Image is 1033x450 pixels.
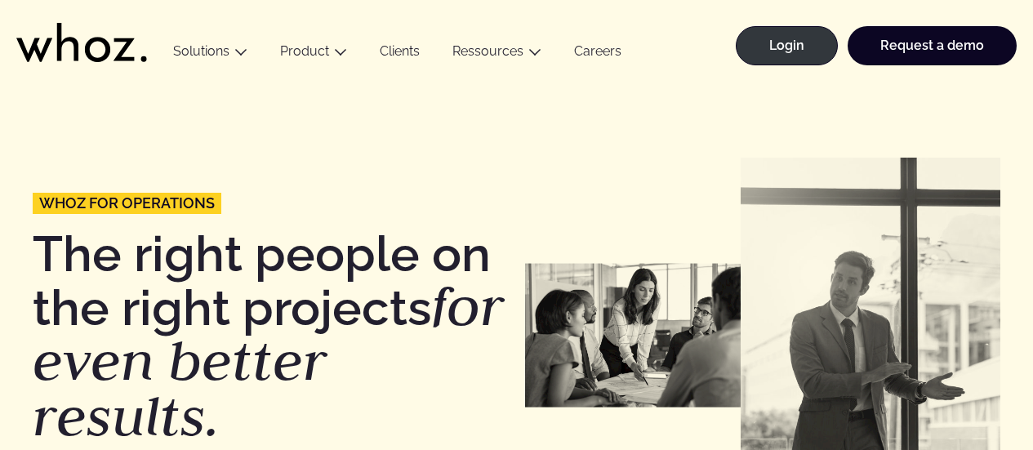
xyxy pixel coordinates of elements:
button: Product [264,43,363,65]
button: Solutions [157,43,264,65]
h1: The right people on the right projects [33,229,509,444]
a: Login [736,26,838,65]
span: Whoz for Operations [39,196,215,211]
a: Ressources [452,43,523,59]
a: Careers [558,43,638,65]
a: Request a demo [848,26,1017,65]
a: Clients [363,43,436,65]
button: Ressources [436,43,558,65]
a: Product [280,43,329,59]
